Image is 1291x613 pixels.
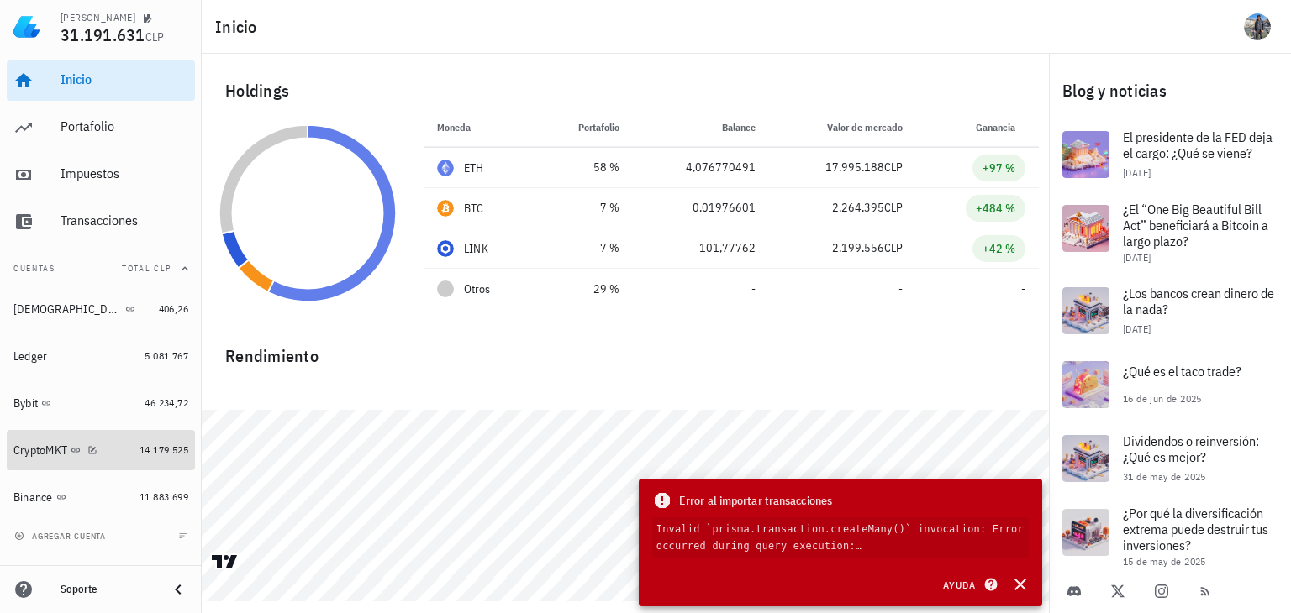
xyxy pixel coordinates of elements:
span: [DATE] [1123,251,1151,264]
th: Moneda [424,107,536,148]
div: Inicio [61,71,188,87]
span: Ganancia [976,121,1025,134]
span: 11.883.699 [140,490,188,503]
a: CryptoMKT 14.179.525 [7,430,195,470]
span: 14.179.525 [140,443,188,456]
div: avatar [1244,13,1271,40]
div: 7 % [550,239,619,257]
div: +484 % [976,200,1015,217]
div: [PERSON_NAME] [61,11,135,24]
div: BTC-icon [437,200,454,217]
button: agregar cuenta [10,527,113,544]
span: 5.081.767 [145,349,188,362]
span: - [1021,281,1025,296]
span: Error al importar transacciones [679,491,832,510]
div: 58 % [550,159,619,176]
a: ¿El “One Big Beautiful Bill Act” beneficiará a Bitcoin a largo plazo? [DATE] [1049,191,1291,274]
span: 46.234,72 [145,396,188,409]
div: [DEMOGRAPHIC_DATA] [13,302,122,317]
div: +42 % [983,240,1015,257]
div: +97 % [983,160,1015,176]
img: LedgiFi [13,13,40,40]
span: [DATE] [1123,166,1151,179]
div: CryptoMKT [13,443,67,458]
span: 17.995.188 [825,160,884,175]
a: [DEMOGRAPHIC_DATA] 406,26 [7,289,195,329]
div: Transacciones [61,212,188,228]
th: Balance [633,107,770,148]
span: Otros [464,280,490,298]
div: 29 % [550,280,619,298]
span: CLP [884,240,903,255]
span: - [898,281,903,296]
span: Dividendos o reinversión: ¿Qué es mejor? [1123,432,1259,465]
a: Ledger 5.081.767 [7,336,195,376]
div: Impuestos [61,165,188,181]
div: 0,01976601 [646,199,756,217]
div: Holdings [212,64,1039,118]
div: 7 % [550,199,619,217]
span: ¿Qué es el taco trade? [1123,363,1241,380]
div: Soporte [61,583,155,596]
span: CLP [884,160,903,175]
div: ETH [464,160,484,176]
span: El presidente de la FED deja el cargo: ¿Qué se viene? [1123,128,1273,161]
a: Charting by TradingView [210,553,240,569]
a: El presidente de la FED deja el cargo: ¿Qué se viene? [DATE] [1049,118,1291,191]
div: Binance [13,490,53,505]
button: Ayuda [932,573,1005,596]
div: ETH-icon [437,160,454,176]
a: ¿Los bancos crean dinero de la nada? [DATE] [1049,274,1291,348]
div: LINK [464,240,488,257]
span: 2.264.395 [832,200,884,215]
span: ¿Los bancos crean dinero de la nada? [1123,285,1274,317]
a: Binance 11.883.699 [7,477,195,517]
span: 31.191.631 [61,24,145,46]
span: [DATE] [1123,322,1151,335]
span: CLP [145,29,165,45]
div: Bybit [13,396,38,411]
a: Inicio [7,60,195,101]
div: BTC [464,200,484,217]
code: Invalid `prisma.transaction.createMany()` invocation: Error occurred during query execution: Conn... [652,517,1029,558]
div: 4,076770491 [646,159,756,176]
span: ¿El “One Big Beautiful Bill Act” beneficiará a Bitcoin a largo plazo? [1123,201,1268,249]
h1: Inicio [215,13,264,40]
a: Portafolio [7,107,195,148]
span: 16 de jun de 2025 [1123,392,1202,405]
button: CuentasTotal CLP [7,249,195,289]
span: - [751,281,756,296]
div: Blog y noticias [1049,64,1291,118]
div: LINK-icon [437,240,454,257]
span: Ayuda [942,577,994,592]
div: Portafolio [61,118,188,134]
th: Valor de mercado [769,107,916,148]
a: Transacciones [7,202,195,242]
th: Portafolio [536,107,632,148]
span: ¿Por qué la diversificación extrema puede destruir tus inversiones? [1123,505,1268,553]
a: ¿Qué es el taco trade? 16 de jun de 2025 [1049,348,1291,422]
span: agregar cuenta [18,531,106,542]
a: Impuestos [7,155,195,195]
div: 101,77762 [646,239,756,257]
span: 2.199.556 [832,240,884,255]
span: 406,26 [159,302,188,315]
div: Ledger [13,349,48,364]
div: Rendimiento [212,329,1039,369]
span: 31 de may de 2025 [1123,470,1206,483]
a: Bybit 46.234,72 [7,383,195,423]
span: CLP [884,200,903,215]
span: Total CLP [122,263,171,274]
span: 15 de may de 2025 [1123,555,1206,568]
a: Dividendos o reinversión: ¿Qué es mejor? 31 de may de 2025 [1049,422,1291,495]
a: ¿Por qué la diversificación extrema puede destruir tus inversiones? 15 de may de 2025 [1049,495,1291,578]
